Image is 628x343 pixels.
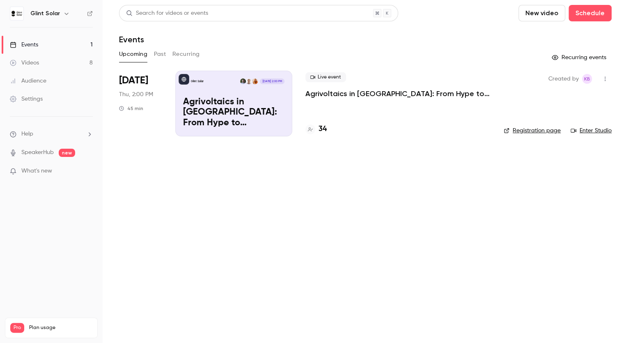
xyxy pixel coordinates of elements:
span: new [59,149,75,157]
span: Live event [305,72,346,82]
img: Lise-Marie Bieber [252,78,258,84]
div: Events [10,41,38,49]
button: Schedule [568,5,612,21]
li: help-dropdown-opener [10,130,93,138]
span: Thu, 2:00 PM [119,90,153,99]
a: 34 [305,124,327,135]
button: New video [518,5,565,21]
div: Search for videos or events [126,9,208,18]
span: What's new [21,167,52,175]
a: Enter Studio [571,127,612,135]
h1: Events [119,35,144,44]
span: KB [584,74,590,84]
a: Agrivoltaics in [GEOGRAPHIC_DATA]: From Hype to Implementation [305,89,490,99]
img: Harald Olderheim [240,78,246,84]
div: Sep 25 Thu, 2:00 PM (Europe/Berlin) [119,71,162,136]
button: Past [154,48,166,61]
p: Glint Solar [191,79,204,83]
button: Recurring [172,48,200,61]
a: Registration page [504,127,561,135]
h6: Glint Solar [30,9,60,18]
span: Plan usage [29,325,92,331]
button: Upcoming [119,48,147,61]
span: [DATE] 2:00 PM [260,78,284,84]
div: Audience [10,77,46,85]
a: Agrivoltaics in Europe: From Hype to ImplementationGlint SolarLise-Marie BieberEven KvellandHaral... [175,71,292,136]
span: Kathy Barrios [582,74,592,84]
span: Help [21,130,33,138]
div: Settings [10,95,43,103]
h4: 34 [319,124,327,135]
img: Glint Solar [10,7,23,20]
span: Created by [548,74,579,84]
a: SpeakerHub [21,148,54,157]
button: Recurring events [548,51,612,64]
div: 45 min [119,105,143,112]
iframe: Noticeable Trigger [83,168,93,175]
span: Pro [10,323,24,333]
span: [DATE] [119,74,148,87]
img: Even Kvelland [246,78,252,84]
div: Videos [10,59,39,67]
p: Agrivoltaics in [GEOGRAPHIC_DATA]: From Hype to Implementation [183,97,284,129]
